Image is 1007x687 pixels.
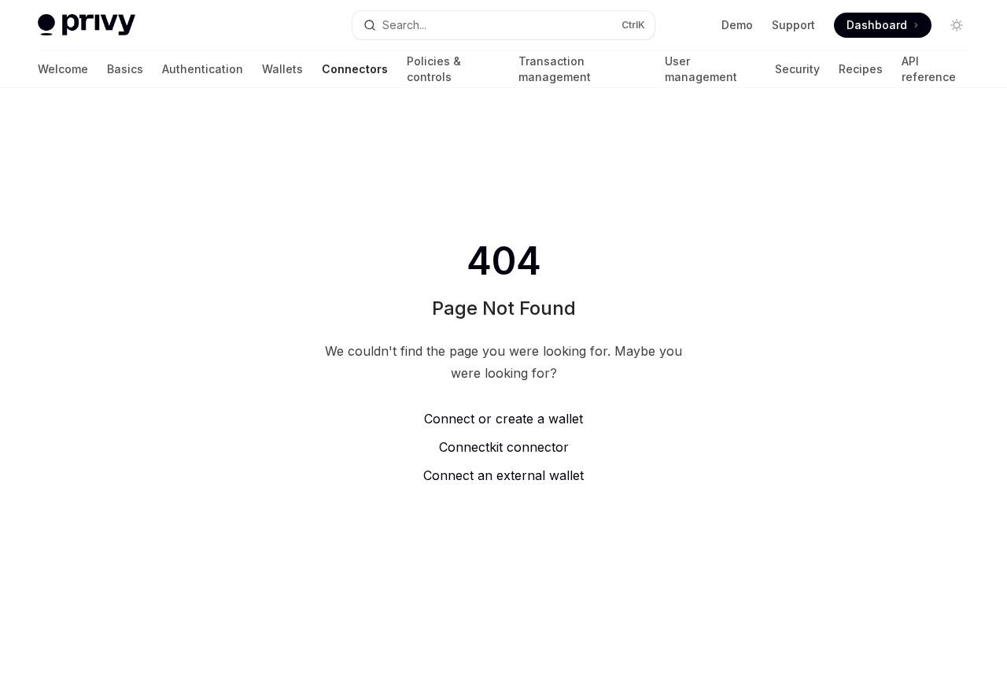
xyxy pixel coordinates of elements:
[162,50,243,88] a: Authentication
[834,13,931,38] a: Dashboard
[318,466,689,485] a: Connect an external wallet
[424,411,583,427] span: Connect or create a wallet
[407,50,500,88] a: Policies & controls
[352,11,655,39] button: Open search
[38,50,88,88] a: Welcome
[622,19,645,31] span: Ctrl K
[518,50,647,88] a: Transaction management
[665,50,756,88] a: User management
[38,14,135,36] img: light logo
[318,438,689,456] a: Connectkit connector
[439,439,569,455] span: Connectkit connector
[772,17,815,33] a: Support
[262,50,303,88] a: Wallets
[944,13,969,38] button: Toggle dark mode
[463,239,544,283] span: 404
[322,50,388,88] a: Connectors
[423,467,584,483] span: Connect an external wallet
[847,17,907,33] span: Dashboard
[107,50,143,88] a: Basics
[318,340,689,384] div: We couldn't find the page you were looking for. Maybe you were looking for?
[775,50,820,88] a: Security
[318,409,689,428] a: Connect or create a wallet
[382,16,426,35] div: Search...
[839,50,883,88] a: Recipes
[902,50,969,88] a: API reference
[721,17,753,33] a: Demo
[432,296,576,321] h1: Page Not Found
